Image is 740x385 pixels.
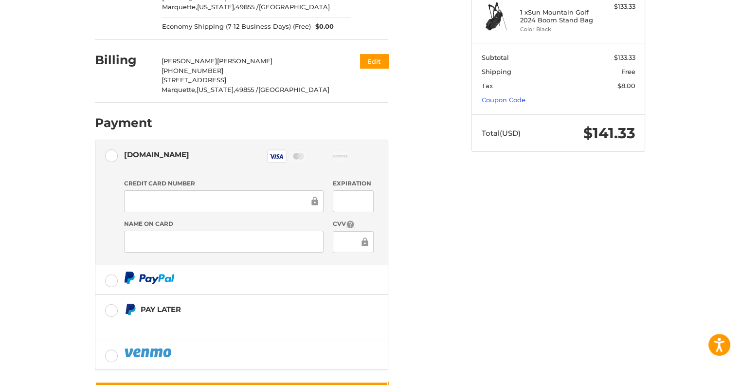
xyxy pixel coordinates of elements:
[162,67,223,74] span: [PHONE_NUMBER]
[621,68,635,75] span: Free
[482,82,493,90] span: Tax
[235,86,258,93] span: 49855 /
[124,347,174,359] img: PayPal icon
[333,220,373,229] label: CVV
[482,54,509,61] span: Subtotal
[197,3,235,11] span: [US_STATE],
[482,96,525,104] a: Coupon Code
[597,2,635,12] div: $133.33
[95,53,152,68] h2: Billing
[162,3,197,11] span: Marquette,
[311,22,334,32] span: $0.00
[141,301,327,317] div: Pay Later
[162,22,311,32] span: Economy Shipping (7-12 Business Days) (Free)
[520,25,595,34] li: Color Black
[124,220,324,228] label: Name on Card
[482,128,521,138] span: Total (USD)
[124,320,327,328] iframe: PayPal Message 1
[235,3,259,11] span: 49855 /
[333,179,373,188] label: Expiration
[614,54,635,61] span: $133.33
[124,179,324,188] label: Credit Card Number
[124,272,175,284] img: PayPal icon
[660,359,740,385] iframe: Google Customer Reviews
[162,57,217,65] span: [PERSON_NAME]
[520,8,595,24] h4: 1 x Sun Mountain Golf 2024 Boom Stand Bag
[617,82,635,90] span: $8.00
[124,303,136,315] img: Pay Later icon
[124,147,189,163] div: [DOMAIN_NAME]
[259,3,330,11] span: [GEOGRAPHIC_DATA]
[583,124,635,142] span: $141.33
[162,76,226,84] span: [STREET_ADDRESS]
[258,86,329,93] span: [GEOGRAPHIC_DATA]
[197,86,235,93] span: [US_STATE],
[482,68,511,75] span: Shipping
[360,54,388,68] button: Edit
[162,86,197,93] span: Marquette,
[217,57,272,65] span: [PERSON_NAME]
[95,115,152,130] h2: Payment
